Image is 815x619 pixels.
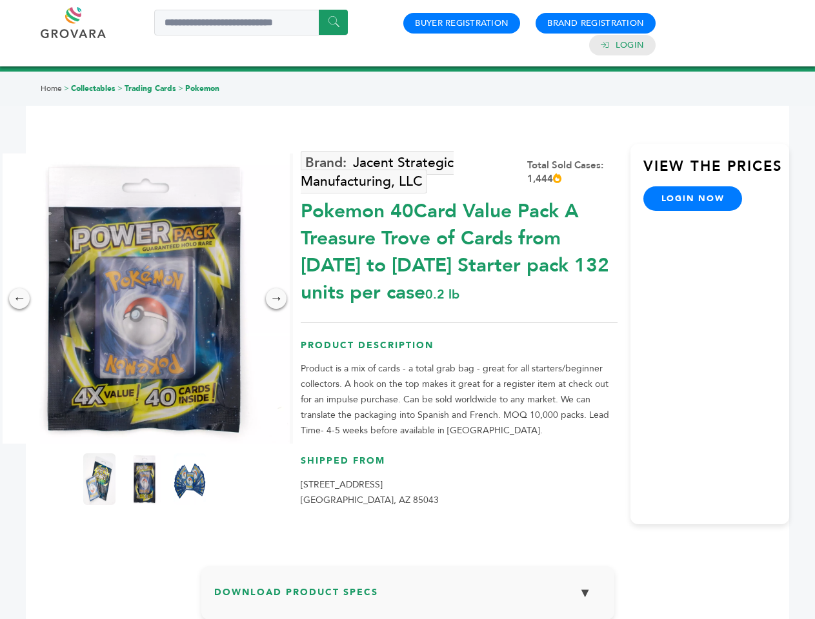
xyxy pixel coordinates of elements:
img: Pokemon 40-Card Value Pack – A Treasure Trove of Cards from 1996 to 2024 - Starter pack! 132 unit... [174,453,206,505]
a: Buyer Registration [415,17,508,29]
a: Jacent Strategic Manufacturing, LLC [301,151,454,193]
span: > [178,83,183,93]
button: ▼ [569,579,601,607]
a: Trading Cards [125,83,176,93]
span: 0.2 lb [425,286,459,303]
div: Total Sold Cases: 1,444 [527,159,618,186]
h3: Shipped From [301,455,618,477]
a: Brand Registration [547,17,644,29]
a: Pokemon [185,83,219,93]
div: ← [9,288,30,309]
h3: Product Description [301,339,618,362]
div: Pokemon 40Card Value Pack A Treasure Trove of Cards from [DATE] to [DATE] Starter pack 132 units ... [301,192,618,306]
div: → [266,288,287,309]
input: Search a product or brand... [154,10,348,35]
a: Collectables [71,83,116,93]
span: > [64,83,69,93]
a: Home [41,83,62,93]
h3: Download Product Specs [214,579,601,616]
a: login now [643,186,743,211]
p: Product is a mix of cards - a total grab bag - great for all starters/beginner collectors. A hook... [301,361,618,438]
img: Pokemon 40-Card Value Pack – A Treasure Trove of Cards from 1996 to 2024 - Starter pack! 132 unit... [128,453,161,505]
img: Pokemon 40-Card Value Pack – A Treasure Trove of Cards from 1996 to 2024 - Starter pack! 132 unit... [83,453,116,505]
p: [STREET_ADDRESS] [GEOGRAPHIC_DATA], AZ 85043 [301,477,618,508]
h3: View the Prices [643,157,789,186]
a: Login [616,39,644,51]
span: > [117,83,123,93]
